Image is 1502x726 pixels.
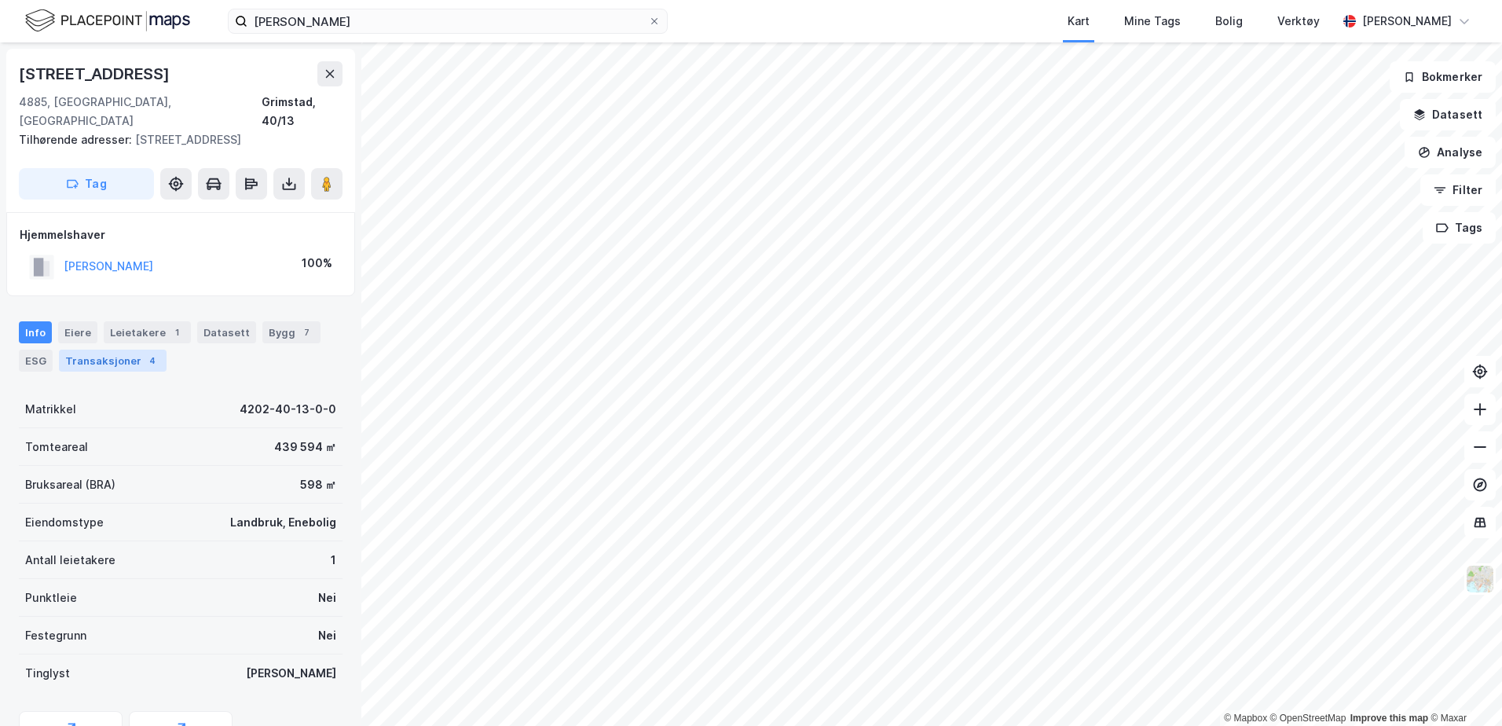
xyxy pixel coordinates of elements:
[302,254,332,273] div: 100%
[1350,713,1428,724] a: Improve this map
[197,321,256,343] div: Datasett
[1224,713,1267,724] a: Mapbox
[1423,212,1496,244] button: Tags
[19,133,135,146] span: Tilhørende adresser:
[1420,174,1496,206] button: Filter
[1362,12,1452,31] div: [PERSON_NAME]
[19,130,330,149] div: [STREET_ADDRESS]
[58,321,97,343] div: Eiere
[1390,61,1496,93] button: Bokmerker
[1277,12,1320,31] div: Verktøy
[19,168,154,200] button: Tag
[1465,564,1495,594] img: Z
[1124,12,1181,31] div: Mine Tags
[25,626,86,645] div: Festegrunn
[247,9,648,33] input: Søk på adresse, matrikkel, gårdeiere, leietakere eller personer
[299,324,314,340] div: 7
[230,513,336,532] div: Landbruk, Enebolig
[25,551,115,570] div: Antall leietakere
[331,551,336,570] div: 1
[104,321,191,343] div: Leietakere
[262,321,321,343] div: Bygg
[318,588,336,607] div: Nei
[1215,12,1243,31] div: Bolig
[145,353,160,368] div: 4
[274,438,336,456] div: 439 594 ㎡
[25,664,70,683] div: Tinglyst
[300,475,336,494] div: 598 ㎡
[25,7,190,35] img: logo.f888ab2527a4732fd821a326f86c7f29.svg
[1400,99,1496,130] button: Datasett
[20,225,342,244] div: Hjemmelshaver
[25,475,115,494] div: Bruksareal (BRA)
[25,588,77,607] div: Punktleie
[262,93,343,130] div: Grimstad, 40/13
[19,321,52,343] div: Info
[1270,713,1346,724] a: OpenStreetMap
[25,400,76,419] div: Matrikkel
[19,350,53,372] div: ESG
[1423,651,1502,726] iframe: Chat Widget
[19,61,173,86] div: [STREET_ADDRESS]
[59,350,167,372] div: Transaksjoner
[25,513,104,532] div: Eiendomstype
[25,438,88,456] div: Tomteareal
[19,93,262,130] div: 4885, [GEOGRAPHIC_DATA], [GEOGRAPHIC_DATA]
[240,400,336,419] div: 4202-40-13-0-0
[318,626,336,645] div: Nei
[169,324,185,340] div: 1
[1068,12,1090,31] div: Kart
[1405,137,1496,168] button: Analyse
[246,664,336,683] div: [PERSON_NAME]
